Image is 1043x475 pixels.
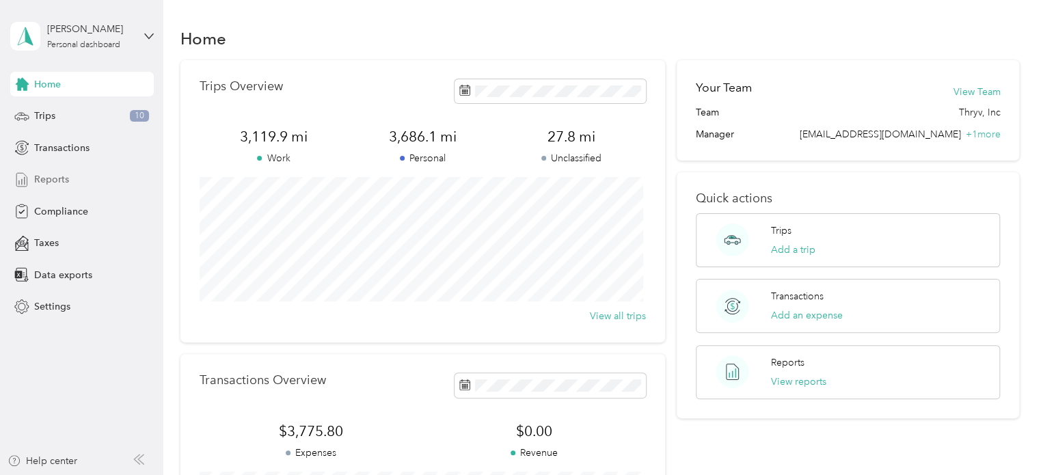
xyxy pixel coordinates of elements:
[34,172,69,187] span: Reports
[47,22,133,36] div: [PERSON_NAME]
[966,398,1043,475] iframe: Everlance-gr Chat Button Frame
[422,446,645,460] p: Revenue
[34,268,92,282] span: Data exports
[34,299,70,314] span: Settings
[200,151,349,165] p: Work
[497,151,646,165] p: Unclassified
[200,373,326,388] p: Transactions Overview
[34,77,61,92] span: Home
[965,128,1000,140] span: + 1 more
[953,85,1000,99] button: View Team
[696,79,752,96] h2: Your Team
[47,41,120,49] div: Personal dashboard
[696,105,719,120] span: Team
[200,127,349,146] span: 3,119.9 mi
[34,141,90,155] span: Transactions
[422,422,645,441] span: $0.00
[200,79,283,94] p: Trips Overview
[180,31,226,46] h1: Home
[771,223,791,238] p: Trips
[34,204,88,219] span: Compliance
[34,236,59,250] span: Taxes
[130,110,149,122] span: 10
[696,127,734,141] span: Manager
[8,454,77,468] button: Help center
[200,422,422,441] span: $3,775.80
[497,127,646,146] span: 27.8 mi
[771,375,826,389] button: View reports
[771,308,843,323] button: Add an expense
[771,289,824,303] p: Transactions
[696,191,1000,206] p: Quick actions
[348,127,497,146] span: 3,686.1 mi
[771,243,815,257] button: Add a trip
[958,105,1000,120] span: Thryv, Inc
[34,109,55,123] span: Trips
[799,128,960,140] span: [EMAIL_ADDRESS][DOMAIN_NAME]
[348,151,497,165] p: Personal
[771,355,804,370] p: Reports
[200,446,422,460] p: Expenses
[590,309,646,323] button: View all trips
